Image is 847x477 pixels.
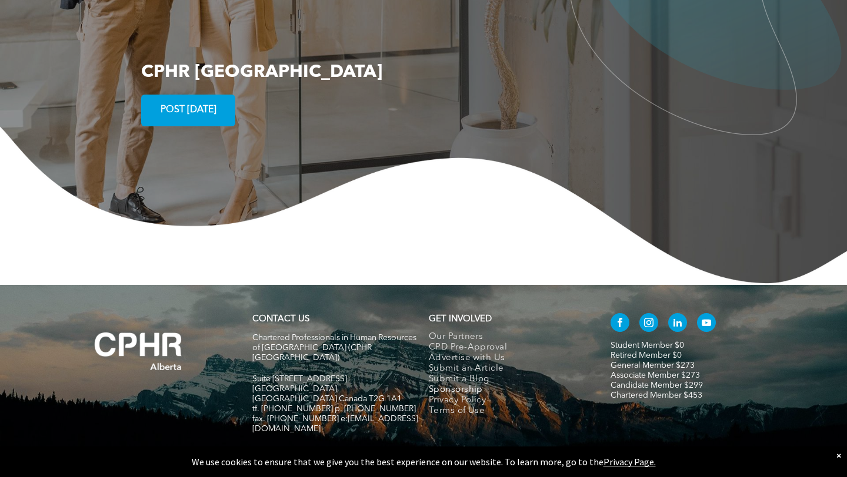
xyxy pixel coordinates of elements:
[668,313,687,335] a: linkedin
[252,315,309,324] a: CONTACT US
[429,342,586,353] a: CPD Pre-Approval
[141,63,382,81] span: CPHR [GEOGRAPHIC_DATA]
[429,385,483,395] span: Sponsorship
[252,334,416,362] span: Chartered Professionals in Human Resources of [GEOGRAPHIC_DATA] (CPHR [GEOGRAPHIC_DATA])
[429,395,586,406] a: Privacy Policy
[429,385,586,395] a: Sponsorship
[611,341,684,350] a: Student Member $0
[429,374,586,385] a: Submit a Blog
[252,415,418,433] span: fax. [PHONE_NUMBER] e:[EMAIL_ADDRESS][DOMAIN_NAME]
[141,95,235,126] a: POST [DATE]
[611,371,700,379] a: Associate Member $273
[611,351,682,360] a: Retired Member $0
[429,364,586,374] a: Submit an Article
[611,361,695,369] a: General Member $273
[697,313,716,335] a: youtube
[252,405,416,413] span: tf. [PHONE_NUMBER] p. [PHONE_NUMBER]
[611,313,629,335] a: facebook
[429,406,586,416] a: Terms of Use
[611,391,702,399] a: Chartered Member $453
[639,313,658,335] a: instagram
[429,315,492,324] span: GET INVOLVED
[611,381,703,389] a: Candidate Member $299
[429,332,586,342] a: Our Partners
[836,449,841,461] div: Dismiss notification
[156,99,221,122] span: POST [DATE]
[252,375,347,383] span: Suite [STREET_ADDRESS]
[252,385,402,403] span: [GEOGRAPHIC_DATA], [GEOGRAPHIC_DATA] Canada T2G 1A1
[429,353,586,364] a: Advertise with Us
[71,308,206,394] img: A white background with a few lines on it
[603,456,656,468] a: Privacy Page.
